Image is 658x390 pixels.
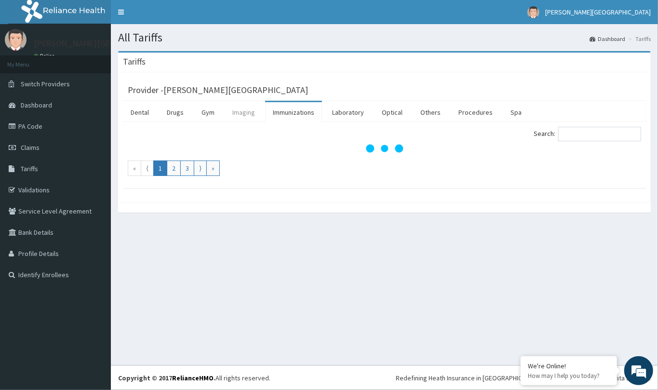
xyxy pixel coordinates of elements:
img: User Image [527,6,539,18]
a: Dental [123,102,157,122]
a: RelianceHMO [172,374,214,382]
p: [PERSON_NAME][GEOGRAPHIC_DATA] [34,39,176,48]
a: Go to first page [128,161,141,176]
h3: Tariffs [123,57,146,66]
a: Go to last page [206,161,220,176]
h1: All Tariffs [118,31,651,44]
a: Go to page number 1 [153,161,167,176]
span: Switch Providers [21,80,70,88]
input: Search: [558,127,641,141]
a: Go to page number 3 [180,161,194,176]
p: How may I help you today? [528,372,610,380]
a: Drugs [159,102,191,122]
a: Gym [194,102,222,122]
div: Redefining Heath Insurance in [GEOGRAPHIC_DATA] using Telemedicine and Data Science! [396,373,651,383]
img: User Image [5,29,27,51]
strong: Copyright © 2017 . [118,374,215,382]
a: Others [413,102,448,122]
a: Imaging [225,102,263,122]
footer: All rights reserved. [111,365,658,390]
h3: Provider - [PERSON_NAME][GEOGRAPHIC_DATA] [128,86,308,94]
a: Go to previous page [141,161,154,176]
a: Dashboard [590,35,625,43]
label: Search: [534,127,641,141]
svg: audio-loading [365,129,404,168]
span: [PERSON_NAME][GEOGRAPHIC_DATA] [545,8,651,16]
a: Online [34,53,57,59]
a: Spa [503,102,529,122]
a: Procedures [451,102,500,122]
a: Go to next page [194,161,207,176]
div: We're Online! [528,362,610,370]
span: Dashboard [21,101,52,109]
a: Immunizations [265,102,322,122]
span: Tariffs [21,164,38,173]
span: Claims [21,143,40,152]
a: Optical [374,102,410,122]
li: Tariffs [626,35,651,43]
a: Laboratory [324,102,372,122]
a: Go to page number 2 [167,161,181,176]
